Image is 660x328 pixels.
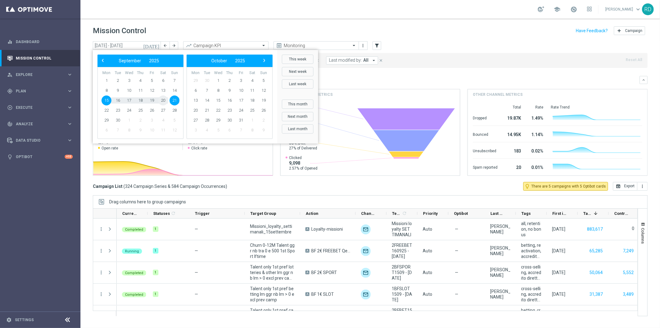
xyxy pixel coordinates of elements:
[401,210,407,217] span: Calculate column
[7,39,73,44] div: equalizer Dashboard
[93,26,146,35] h1: Mission Control
[236,115,246,125] span: 31
[311,226,343,232] span: Loyalty-missioni
[236,95,246,105] span: 17
[170,210,176,217] span: Calculate column
[202,125,212,135] span: 4
[361,290,371,299] img: Optimail
[622,247,634,255] button: 7,249
[361,224,371,234] img: Optimail
[101,76,111,86] span: 1
[113,76,123,86] span: 2
[589,269,603,277] button: 50,064
[147,76,157,86] span: 5
[7,122,73,126] button: track_changes Analyze keyboard_arrow_right
[213,86,223,95] span: 8
[117,262,640,284] div: Press SPACE to select this row.
[172,43,176,48] i: arrow_forward
[98,270,104,275] button: more_vert
[16,33,73,50] a: Dashboard
[552,211,567,216] span: First in Range
[146,70,157,76] th: weekday
[282,100,313,109] button: This month
[259,125,269,135] span: 9
[201,70,213,76] th: weekday
[282,112,313,121] button: Next month
[117,240,640,262] div: Press SPACE to select this row.
[378,57,384,64] button: close
[211,58,227,63] span: October
[247,86,257,95] span: 11
[67,104,73,110] i: keyboard_arrow_right
[473,92,523,97] h4: Other channel metrics
[119,58,141,63] span: September
[258,70,269,76] th: weekday
[98,248,104,254] i: more_vert
[521,211,531,216] span: Tags
[306,211,318,216] span: Action
[7,105,13,110] i: play_circle_outline
[528,162,543,172] div: 0.01%
[147,95,157,105] span: 19
[7,154,13,160] i: lightbulb
[554,6,560,13] span: school
[528,129,543,139] div: 1.14%
[247,105,257,115] span: 25
[202,115,212,125] span: 28
[213,115,223,125] span: 29
[236,105,246,115] span: 24
[7,72,73,77] button: person_search Explore keyboard_arrow_right
[625,29,642,33] span: Campaign
[142,41,161,51] button: [DATE]
[147,105,157,115] span: 26
[250,224,295,235] span: Missioni_loyalty_settimanali_15settembre
[589,290,603,298] button: 31,387
[589,247,603,255] button: 65,285
[505,162,521,172] div: 20
[282,124,313,134] button: Last month
[65,155,73,159] div: +10
[226,184,227,189] span: )
[124,76,134,86] span: 3
[392,221,412,237] span: Missioni loyalty SETTIMANALI
[7,33,73,50] div: Dashboard
[635,6,641,13] span: keyboard_arrow_down
[613,184,648,188] multiple-options-button: Export to CSV
[136,86,145,95] span: 11
[361,43,366,48] i: more_vert
[7,88,67,94] div: Plan
[170,95,179,105] span: 21
[109,199,186,204] span: Drag columns here to group campaigns
[379,58,383,63] i: close
[605,5,642,14] a: [PERSON_NAME]keyboard_arrow_down
[170,115,179,125] span: 5
[586,225,603,233] button: 883,617
[259,76,269,86] span: 5
[191,125,201,135] span: 3
[552,226,565,232] div: 15 Sep 2025, Monday
[551,105,642,110] div: Rate Trend
[361,211,376,216] span: Channel
[311,248,350,254] span: BF 2€ FREEBET QeL2
[207,57,231,65] button: October
[225,86,235,95] span: 9
[7,121,13,127] i: track_changes
[93,219,117,240] div: Press SPACE to select this row.
[373,41,381,50] button: filter_alt
[231,57,249,65] button: 2025
[402,211,407,216] i: refresh
[282,55,313,64] button: This week
[7,56,73,61] div: Mission Control
[225,76,235,86] span: 2
[101,115,111,125] span: 29
[117,284,640,305] div: Press SPACE to select this row.
[16,139,67,142] span: Data Studio
[235,70,247,76] th: weekday
[326,56,378,64] button: Last modified by: All arrow_drop_down
[124,115,134,125] span: 1
[93,50,318,144] bs-daterangepicker-container: calendar
[259,115,269,125] span: 2
[213,95,223,105] span: 15
[583,211,591,216] span: Targeted Customers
